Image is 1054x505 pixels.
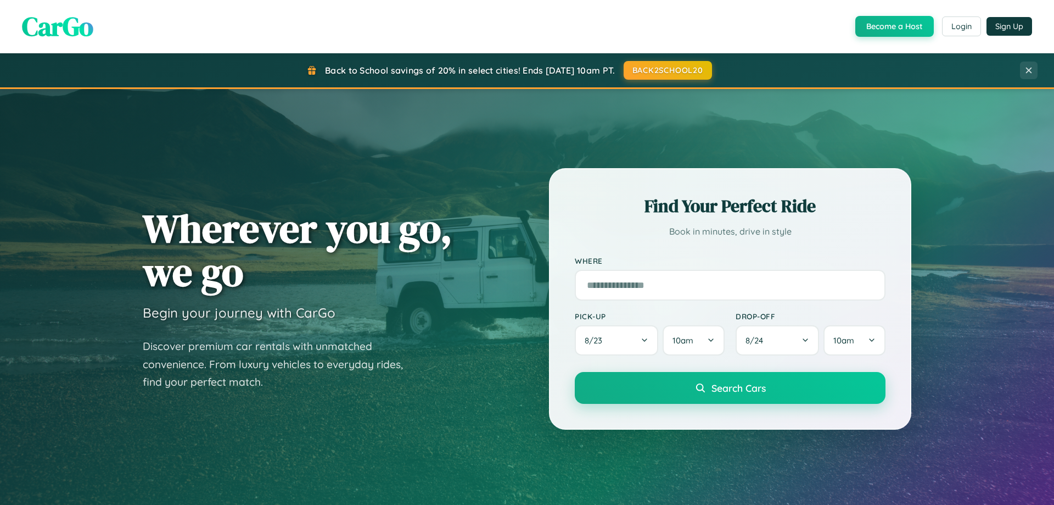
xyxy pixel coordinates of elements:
h3: Begin your journey with CarGo [143,304,335,321]
span: Search Cars [711,382,766,394]
p: Book in minutes, drive in style [575,224,885,240]
button: 10am [663,325,725,356]
button: 8/23 [575,325,658,356]
span: 8 / 23 [585,335,608,346]
button: Become a Host [855,16,934,37]
span: 10am [833,335,854,346]
h2: Find Your Perfect Ride [575,194,885,218]
span: Back to School savings of 20% in select cities! Ends [DATE] 10am PT. [325,65,615,76]
label: Where [575,256,885,265]
label: Drop-off [736,312,885,321]
button: 8/24 [736,325,819,356]
label: Pick-up [575,312,725,321]
button: 10am [823,325,885,356]
button: Sign Up [986,17,1032,36]
span: 10am [672,335,693,346]
span: CarGo [22,8,93,45]
h1: Wherever you go, we go [143,207,452,293]
button: Search Cars [575,372,885,404]
button: Login [942,16,981,36]
p: Discover premium car rentals with unmatched convenience. From luxury vehicles to everyday rides, ... [143,337,417,391]
button: BACK2SCHOOL20 [624,61,712,80]
span: 8 / 24 [745,335,769,346]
